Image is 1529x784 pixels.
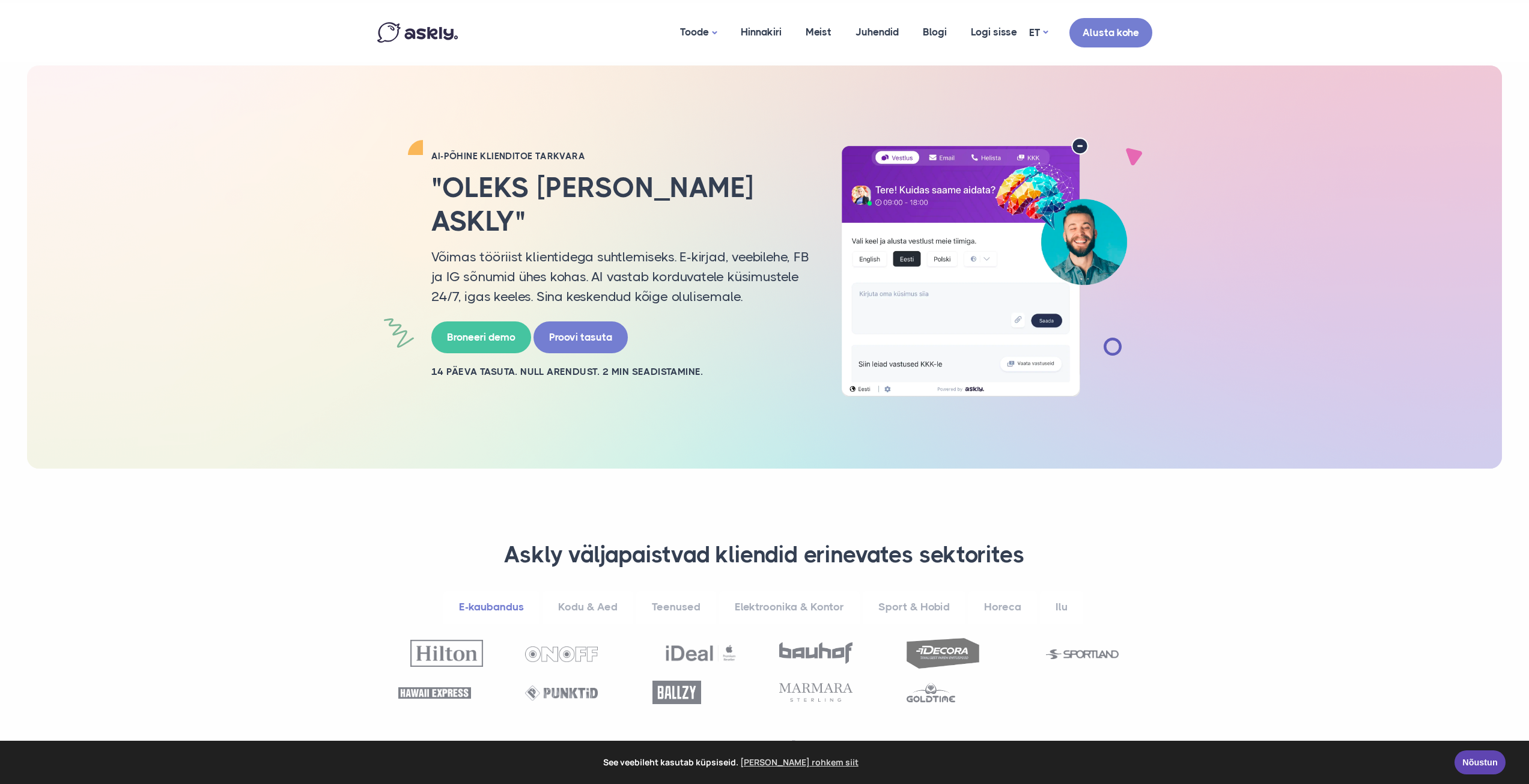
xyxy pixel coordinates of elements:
img: Hilton [410,640,483,667]
a: Blogi [911,3,959,61]
img: OnOff [525,646,598,662]
a: learn more about cookies [738,753,860,771]
a: Horeca [968,591,1037,624]
a: Sport & Hobid [863,591,965,624]
h2: AI-PÕHINE KLIENDITOE TARKVARA [431,150,810,162]
img: Punktid [525,685,598,700]
img: Ideal [664,639,737,667]
img: Ballzy [652,681,701,704]
a: Elektroonika & Kontor [719,591,860,624]
img: Marmara Sterling [779,683,852,702]
a: Teenused [636,591,716,624]
a: ET [1029,24,1048,41]
a: Toode [668,3,729,62]
h3: Askly väljapaistvad kliendid erinevates sektorites [392,541,1137,570]
a: Nõustun [1455,750,1506,774]
img: Hawaii Express [398,687,471,699]
img: Bauhof [779,642,852,664]
a: Meist [794,3,844,61]
a: Juhendid [844,3,911,61]
a: Logi sisse [959,3,1029,61]
a: Alusta kohe [1069,18,1152,47]
img: AI multilingual chat [828,138,1140,397]
a: Broneeri demo [431,321,531,353]
a: Proovi tasuta [533,321,628,353]
h2: 14 PÄEVA TASUTA. NULL ARENDUST. 2 MIN SEADISTAMINE. [431,365,810,378]
h2: "Oleks [PERSON_NAME] Askly" [431,171,810,237]
a: Kodu & Aed [543,591,633,624]
img: Askly [377,22,458,43]
span: See veebileht kasutab küpsiseid. [17,753,1446,771]
p: Võimas tööriist klientidega suhtlemiseks. E-kirjad, veebilehe, FB ja IG sõnumid ühes kohas. AI va... [431,247,810,306]
a: E-kaubandus [443,591,540,624]
img: Sportland [1046,649,1119,659]
a: Ilu [1040,591,1083,624]
a: Hinnakiri [729,3,794,61]
img: Goldtime [907,682,955,702]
